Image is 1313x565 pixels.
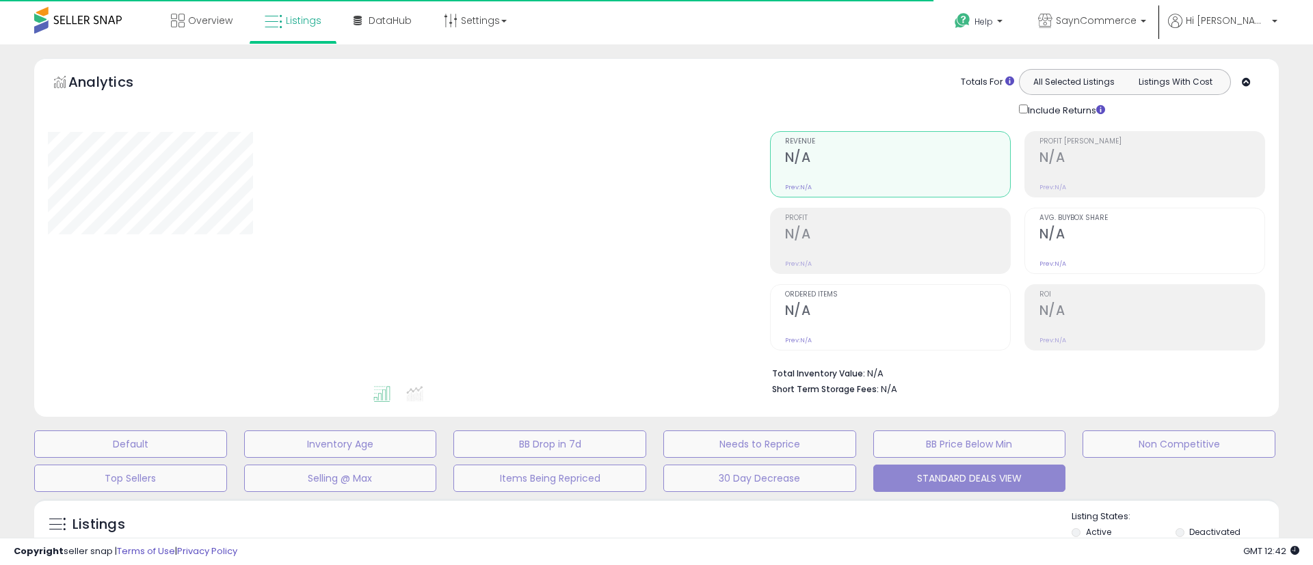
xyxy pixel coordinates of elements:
[873,430,1066,458] button: BB Price Below Min
[1039,291,1264,299] span: ROI
[663,465,856,492] button: 30 Day Decrease
[1039,215,1264,222] span: Avg. Buybox Share
[1124,73,1226,91] button: Listings With Cost
[772,368,865,379] b: Total Inventory Value:
[785,138,1010,146] span: Revenue
[785,260,812,268] small: Prev: N/A
[1039,183,1066,191] small: Prev: N/A
[1039,303,1264,321] h2: N/A
[369,14,412,27] span: DataHub
[873,465,1066,492] button: STANDARD DEALS VIEW
[1023,73,1125,91] button: All Selected Listings
[974,16,993,27] span: Help
[188,14,233,27] span: Overview
[14,545,64,557] strong: Copyright
[785,336,812,344] small: Prev: N/A
[944,2,1016,44] a: Help
[785,226,1010,245] h2: N/A
[286,14,321,27] span: Listings
[1009,102,1122,118] div: Include Returns
[1039,138,1264,146] span: Profit [PERSON_NAME]
[1186,14,1268,27] span: Hi [PERSON_NAME]
[1039,226,1264,245] h2: N/A
[34,430,227,458] button: Default
[1039,150,1264,168] h2: N/A
[785,215,1010,222] span: Profit
[1039,260,1066,268] small: Prev: N/A
[785,291,1010,299] span: Ordered Items
[785,183,812,191] small: Prev: N/A
[453,430,646,458] button: BB Drop in 7d
[785,303,1010,321] h2: N/A
[244,430,437,458] button: Inventory Age
[1039,336,1066,344] small: Prev: N/A
[772,383,879,395] b: Short Term Storage Fees:
[34,465,227,492] button: Top Sellers
[663,430,856,458] button: Needs to Reprice
[14,545,237,558] div: seller snap | |
[881,383,897,396] span: N/A
[1083,430,1275,458] button: Non Competitive
[772,364,1255,381] li: N/A
[954,12,971,29] i: Get Help
[1168,14,1277,44] a: Hi [PERSON_NAME]
[785,150,1010,168] h2: N/A
[453,465,646,492] button: Items Being Repriced
[244,465,437,492] button: Selling @ Max
[68,72,160,95] h5: Analytics
[1056,14,1137,27] span: SaynCommerce
[961,76,1014,89] div: Totals For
